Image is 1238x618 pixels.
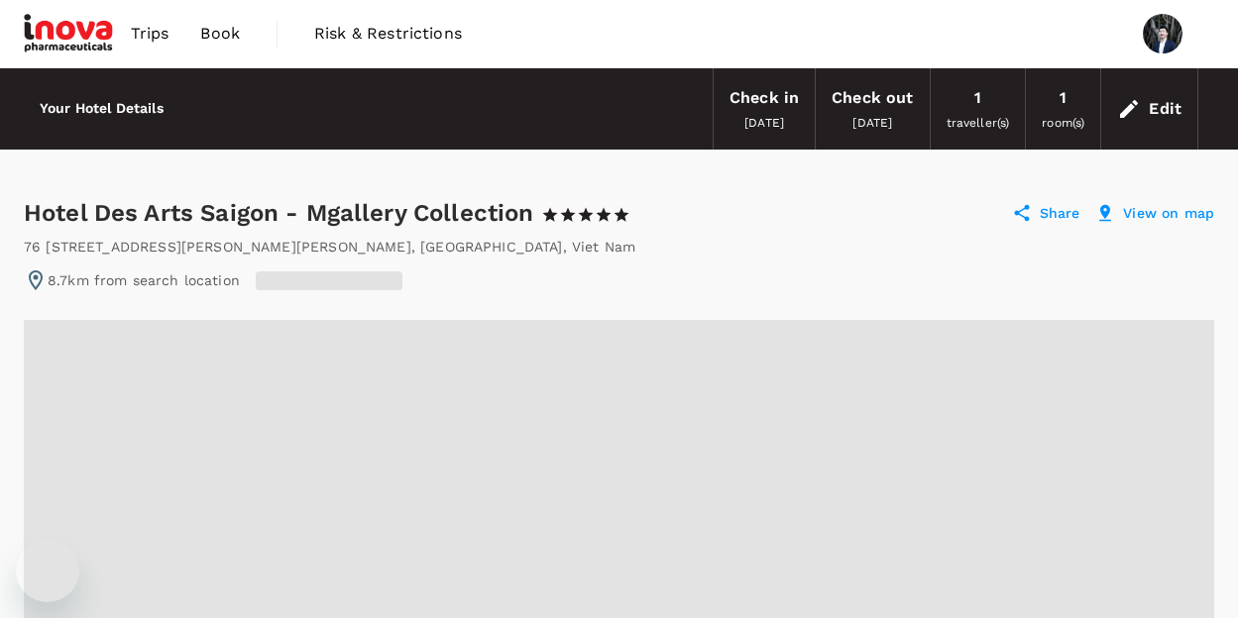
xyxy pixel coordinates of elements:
span: Trips [131,22,169,46]
span: [DATE] [744,116,784,130]
div: Check out [832,84,913,112]
div: Hotel Des Arts Saigon - Mgallery Collection [24,197,630,229]
p: View on map [1123,203,1214,223]
img: iNova Pharmaceuticals [24,12,115,55]
p: Share [1040,203,1080,223]
h6: Your Hotel Details [40,98,164,120]
span: room(s) [1042,116,1084,130]
div: 1 [1060,84,1067,112]
img: Ruips Phua [1143,14,1182,53]
span: traveller(s) [947,116,1010,130]
div: 76 [STREET_ADDRESS][PERSON_NAME][PERSON_NAME] , [GEOGRAPHIC_DATA] , Viet Nam [24,237,635,257]
iframe: Button to launch messaging window [16,539,79,602]
div: Check in [730,84,799,112]
span: Risk & Restrictions [314,22,462,46]
div: Edit [1149,95,1182,123]
div: 1 [974,84,981,112]
p: 8.7km from search location [48,270,240,290]
span: [DATE] [852,116,892,130]
span: Book [200,22,240,46]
